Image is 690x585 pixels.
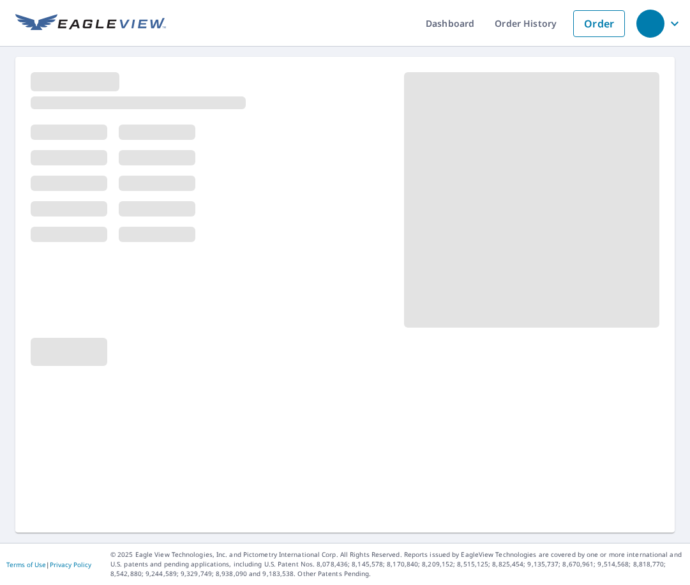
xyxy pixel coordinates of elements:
a: Order [573,10,625,37]
p: | [6,561,91,568]
a: Terms of Use [6,560,46,569]
a: Privacy Policy [50,560,91,569]
p: © 2025 Eagle View Technologies, Inc. and Pictometry International Corp. All Rights Reserved. Repo... [110,550,684,579]
img: EV Logo [15,14,166,33]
